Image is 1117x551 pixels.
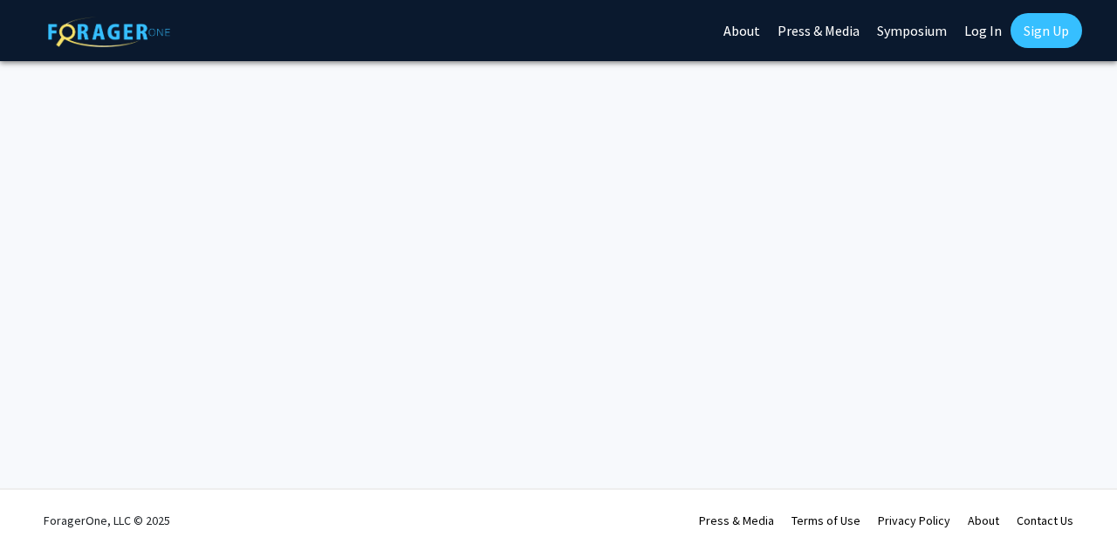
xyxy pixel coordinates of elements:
a: Sign Up [1011,13,1082,48]
a: Terms of Use [791,513,860,528]
div: ForagerOne, LLC © 2025 [44,490,170,551]
a: Privacy Policy [878,513,950,528]
a: Contact Us [1017,513,1073,528]
a: Press & Media [699,513,774,528]
img: ForagerOne Logo [48,17,170,47]
a: About [968,513,999,528]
